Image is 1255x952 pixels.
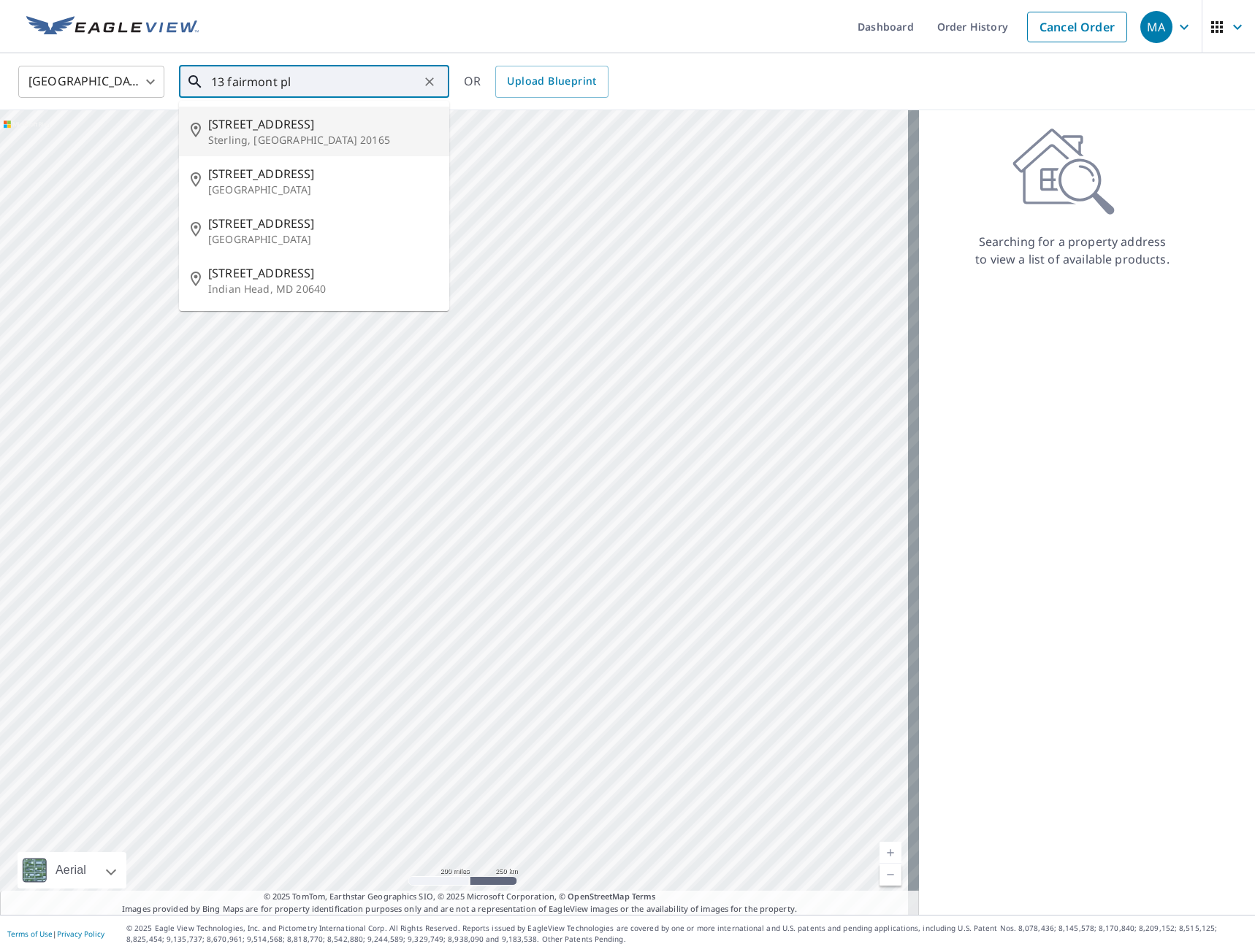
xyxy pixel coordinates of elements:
[974,233,1170,268] p: Searching for a property address to view a list of available products.
[495,66,608,98] a: Upload Blueprint
[632,891,656,902] a: Terms
[208,215,438,232] span: [STREET_ADDRESS]
[7,929,53,939] a: Terms of Use
[208,165,438,183] span: [STREET_ADDRESS]
[18,61,164,102] div: [GEOGRAPHIC_DATA]
[51,852,91,888] div: Aerial
[419,72,440,92] button: Clear
[1140,11,1172,43] div: MA
[568,891,629,902] a: OpenStreetMap
[1027,12,1127,42] a: Cancel Order
[57,929,104,939] a: Privacy Policy
[507,72,596,91] span: Upload Blueprint
[208,264,438,282] span: [STREET_ADDRESS]
[126,923,1248,945] p: © 2025 Eagle View Technologies, Inc. and Pictometry International Corp. All Rights Reserved. Repo...
[208,282,438,296] p: Indian Head, MD 20640
[7,929,104,938] p: |
[208,115,438,133] span: [STREET_ADDRESS]
[880,842,901,864] a: Current Level 5, Zoom In
[464,66,609,98] div: OR
[208,133,438,147] p: Sterling, [GEOGRAPHIC_DATA] 20165
[18,852,126,888] div: Aerial
[208,232,438,247] p: [GEOGRAPHIC_DATA]
[208,183,438,197] p: [GEOGRAPHIC_DATA]
[264,891,656,903] span: © 2025 TomTom, Earthstar Geographics SIO, © 2025 Microsoft Corporation, ©
[880,864,901,886] a: Current Level 5, Zoom Out
[26,16,199,38] img: EV Logo
[211,61,419,102] input: Search by address or latitude-longitude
